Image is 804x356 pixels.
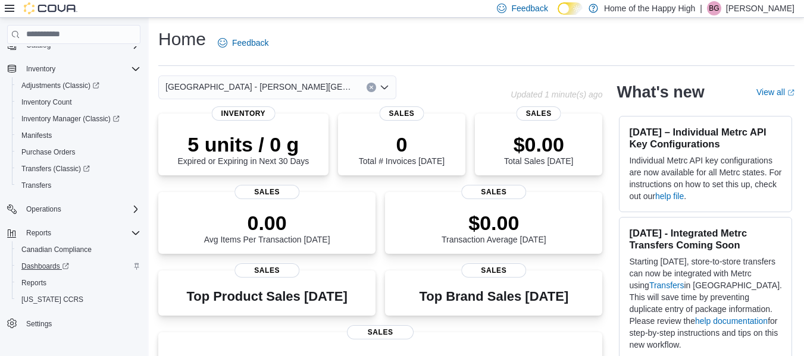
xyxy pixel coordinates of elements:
span: Transfers [21,181,51,190]
p: $0.00 [504,133,573,156]
span: Sales [379,106,424,121]
div: Bryton Garstin [707,1,721,15]
span: Dashboards [17,259,140,273]
button: Inventory Count [12,94,145,111]
span: Sales [461,185,527,199]
span: Operations [21,202,140,216]
span: Inventory Count [21,97,72,107]
a: Canadian Compliance [17,242,96,257]
p: Starting [DATE], store-to-store transfers can now be integrated with Metrc using in [GEOGRAPHIC_D... [629,256,782,351]
button: [US_STATE] CCRS [12,291,145,308]
div: Avg Items Per Transaction [DATE] [204,211,330,244]
button: Operations [2,201,145,218]
p: 5 units / 0 g [177,133,309,156]
span: Sales [461,263,527,278]
span: Adjustments (Classic) [17,78,140,93]
button: Purchase Orders [12,144,145,160]
span: BG [709,1,719,15]
a: Transfers (Classic) [17,162,95,176]
button: Manifests [12,127,145,144]
span: Inventory [21,62,140,76]
button: Reports [12,275,145,291]
span: Reports [21,278,46,288]
a: Feedback [213,31,273,55]
a: Manifests [17,128,57,143]
span: Dashboards [21,262,69,271]
a: help documentation [695,316,768,326]
div: Expired or Expiring in Next 30 Days [177,133,309,166]
h3: [DATE] – Individual Metrc API Key Configurations [629,126,782,150]
h3: [DATE] - Integrated Metrc Transfers Coming Soon [629,227,782,251]
a: Dashboards [17,259,74,273]
a: [US_STATE] CCRS [17,292,88,307]
button: Reports [21,226,56,240]
a: Transfers (Classic) [12,160,145,177]
input: Dark Mode [558,2,583,15]
span: Inventory Count [17,95,140,109]
button: Operations [21,202,66,216]
a: Inventory Manager (Classic) [12,111,145,127]
span: Inventory [26,64,55,74]
span: [US_STATE] CCRS [21,295,83,304]
span: Canadian Compliance [21,245,92,254]
p: Individual Metrc API key configurations are now available for all Metrc states. For instructions ... [629,155,782,202]
a: View allExternal link [756,87,794,97]
p: 0 [359,133,445,156]
span: Settings [21,316,140,331]
img: Cova [24,2,77,14]
span: Inventory Manager (Classic) [17,112,140,126]
span: Sales [234,263,300,278]
span: Transfers (Classic) [17,162,140,176]
p: Updated 1 minute(s) ago [511,90,602,99]
span: Reports [26,228,51,238]
span: Sales [517,106,561,121]
span: Canadian Compliance [17,242,140,257]
span: Transfers (Classic) [21,164,90,174]
a: Transfers [649,281,684,290]
button: Inventory [2,61,145,77]
span: Adjustments (Classic) [21,81,99,90]
button: Settings [2,315,145,332]
h1: Home [158,27,206,51]
p: Home of the Happy High [604,1,695,15]
p: $0.00 [442,211,546,235]
span: Reports [21,226,140,240]
a: Inventory Manager (Classic) [17,112,124,126]
button: Clear input [367,83,376,92]
span: Reports [17,276,140,290]
p: | [700,1,702,15]
a: Adjustments (Classic) [12,77,145,94]
a: Inventory Count [17,95,77,109]
span: Purchase Orders [17,145,140,159]
span: Sales [347,325,414,339]
a: help file [655,191,684,201]
span: Manifests [21,131,52,140]
span: Inventory Manager (Classic) [21,114,120,124]
a: Adjustments (Classic) [17,78,104,93]
a: Dashboards [12,258,145,275]
div: Transaction Average [DATE] [442,211,546,244]
span: Purchase Orders [21,147,76,157]
span: Operations [26,204,61,214]
h2: What's new [617,83,704,102]
a: Reports [17,276,51,290]
button: Inventory [21,62,60,76]
div: Total Sales [DATE] [504,133,573,166]
span: Washington CCRS [17,292,140,307]
h3: Top Product Sales [DATE] [186,289,347,304]
a: Purchase Orders [17,145,80,159]
span: Sales [234,185,300,199]
span: Feedback [511,2,548,14]
h3: Top Brand Sales [DATE] [419,289,568,304]
div: Total # Invoices [DATE] [359,133,445,166]
span: Inventory [212,106,276,121]
button: Transfers [12,177,145,194]
span: Manifests [17,128,140,143]
span: Transfers [17,178,140,193]
button: Open list of options [380,83,389,92]
span: [GEOGRAPHIC_DATA] - [PERSON_NAME][GEOGRAPHIC_DATA] - Fire & Flower [165,80,355,94]
p: [PERSON_NAME] [726,1,794,15]
button: Reports [2,225,145,241]
span: Feedback [232,37,268,49]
